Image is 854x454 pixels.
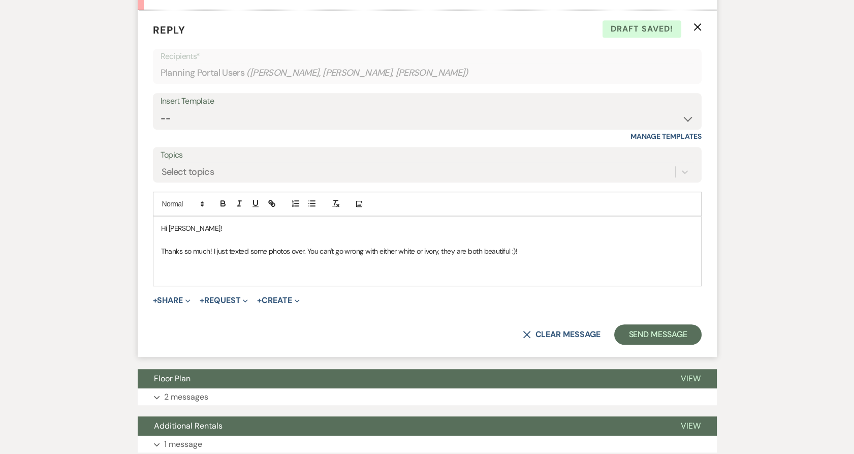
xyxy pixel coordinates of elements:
p: Hi [PERSON_NAME]! [161,223,693,234]
div: Planning Portal Users [161,63,694,83]
p: 2 messages [164,390,208,404]
button: Clear message [523,330,600,339]
button: 1 message [138,436,717,453]
span: + [200,296,204,305]
span: View [681,373,701,384]
span: Reply [153,23,185,37]
a: Manage Templates [630,132,702,141]
span: + [153,296,157,305]
label: Topics [161,148,694,163]
span: ( [PERSON_NAME], [PERSON_NAME], [PERSON_NAME] ) [246,66,468,80]
button: Additional Rentals [138,416,665,436]
span: Additional Rentals [154,420,223,431]
button: View [665,416,717,436]
p: 1 message [164,438,202,451]
p: Recipients* [161,50,694,63]
button: View [665,369,717,388]
button: Request [200,296,248,305]
span: View [681,420,701,431]
span: + [257,296,262,305]
button: Floor Plan [138,369,665,388]
button: 2 messages [138,388,717,406]
span: Draft saved! [603,20,681,38]
span: Floor Plan [154,373,191,384]
button: Create [257,296,299,305]
button: Share [153,296,191,305]
button: Send Message [614,324,701,345]
p: Thanks so much! I just texted some photos over. You can't go wrong with either white or ivory, th... [161,246,693,257]
div: Insert Template [161,94,694,109]
div: Select topics [162,165,214,179]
